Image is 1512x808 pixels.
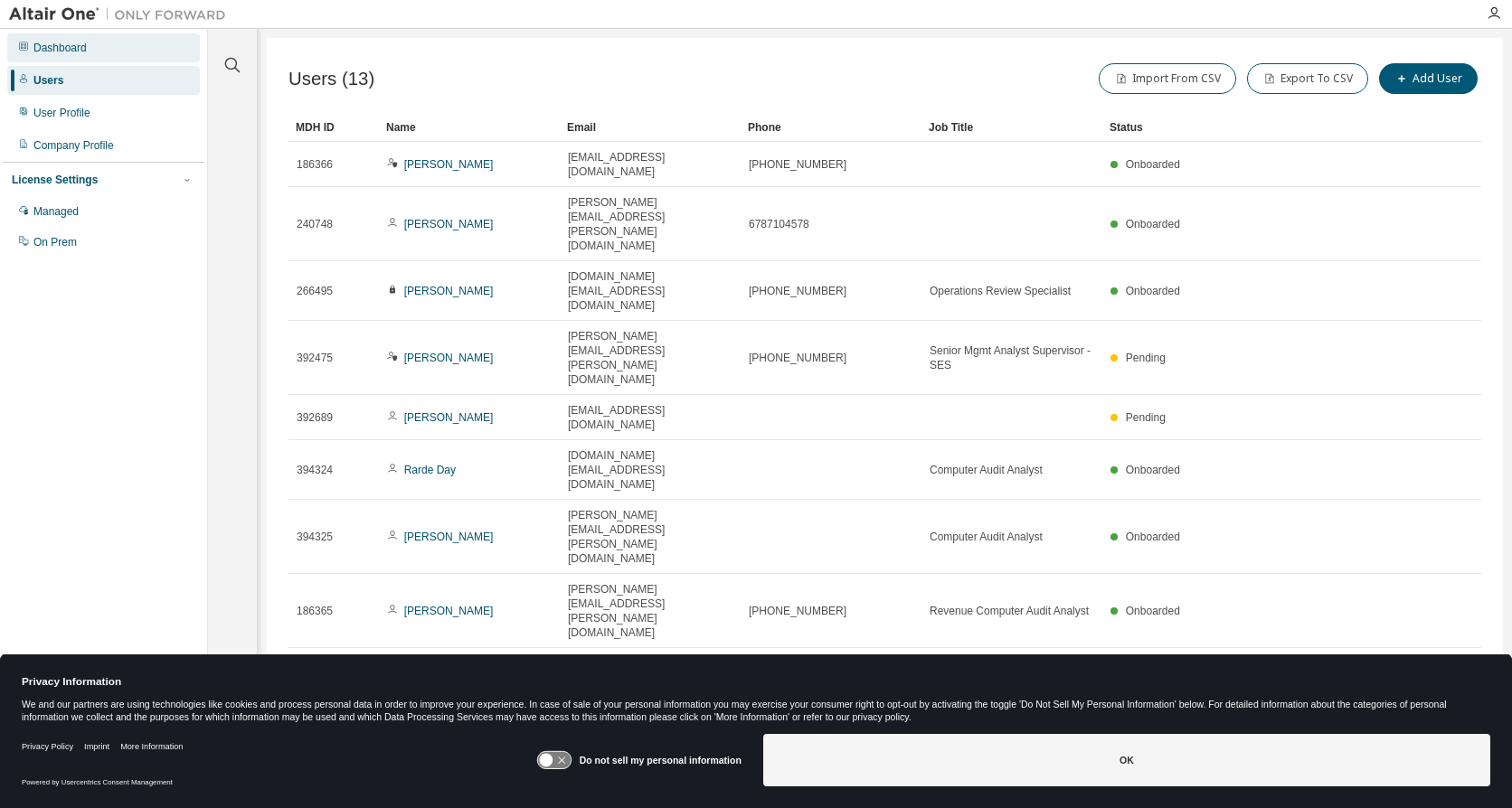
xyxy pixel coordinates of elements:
[1110,113,1387,142] div: Status
[568,329,732,387] span: [PERSON_NAME][EMAIL_ADDRESS][PERSON_NAME][DOMAIN_NAME]
[1126,158,1180,171] span: Onboarded
[930,530,1043,544] span: Computer Audit Analyst
[568,150,732,179] span: [EMAIL_ADDRESS][DOMAIN_NAME]
[1126,285,1180,297] span: Onboarded
[12,173,98,187] div: License Settings
[749,604,846,618] span: [PHONE_NUMBER]
[749,284,846,298] span: [PHONE_NUMBER]
[404,605,494,617] a: [PERSON_NAME]
[929,113,1095,142] div: Job Title
[297,530,333,544] span: 394325
[33,106,90,120] div: User Profile
[404,352,494,364] a: [PERSON_NAME]
[930,463,1043,477] span: Computer Audit Analyst
[568,582,732,640] span: [PERSON_NAME][EMAIL_ADDRESS][PERSON_NAME][DOMAIN_NAME]
[9,5,235,23] img: Altair One
[930,604,1089,618] span: Revenue Computer Audit Analyst
[404,158,494,171] a: [PERSON_NAME]
[297,351,333,365] span: 392475
[1126,605,1180,617] span: Onboarded
[1379,63,1478,94] button: Add User
[386,113,553,142] div: Name
[33,204,79,219] div: Managed
[297,463,333,477] span: 394324
[567,113,733,142] div: Email
[288,69,374,89] span: Users (13)
[1099,63,1236,94] button: Import From CSV
[930,343,1094,372] span: Senior Mgmt Analyst Supervisor - SES
[748,113,914,142] div: Phone
[296,113,372,142] div: MDH ID
[404,531,494,543] a: [PERSON_NAME]
[1126,218,1180,230] span: Onboarded
[297,217,333,231] span: 240748
[33,73,63,88] div: Users
[1126,464,1180,476] span: Onboarded
[404,411,494,424] a: [PERSON_NAME]
[33,138,114,153] div: Company Profile
[297,284,333,298] span: 266495
[297,410,333,425] span: 392689
[297,157,333,172] span: 186366
[568,195,732,253] span: [PERSON_NAME][EMAIL_ADDRESS][PERSON_NAME][DOMAIN_NAME]
[1126,352,1166,364] span: Pending
[568,269,732,313] span: [DOMAIN_NAME][EMAIL_ADDRESS][DOMAIN_NAME]
[297,604,333,618] span: 186365
[749,351,846,365] span: [PHONE_NUMBER]
[568,448,732,492] span: [DOMAIN_NAME][EMAIL_ADDRESS][DOMAIN_NAME]
[404,464,456,476] a: Rarde Day
[404,285,494,297] a: [PERSON_NAME]
[1126,531,1180,543] span: Onboarded
[33,41,87,55] div: Dashboard
[930,284,1071,298] span: Operations Review Specialist
[749,157,846,172] span: [PHONE_NUMBER]
[568,403,732,432] span: [EMAIL_ADDRESS][DOMAIN_NAME]
[749,217,809,231] span: 6787104578
[1126,411,1166,424] span: Pending
[404,218,494,230] a: [PERSON_NAME]
[33,235,77,249] div: On Prem
[1247,63,1368,94] button: Export To CSV
[568,508,732,566] span: [PERSON_NAME][EMAIL_ADDRESS][PERSON_NAME][DOMAIN_NAME]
